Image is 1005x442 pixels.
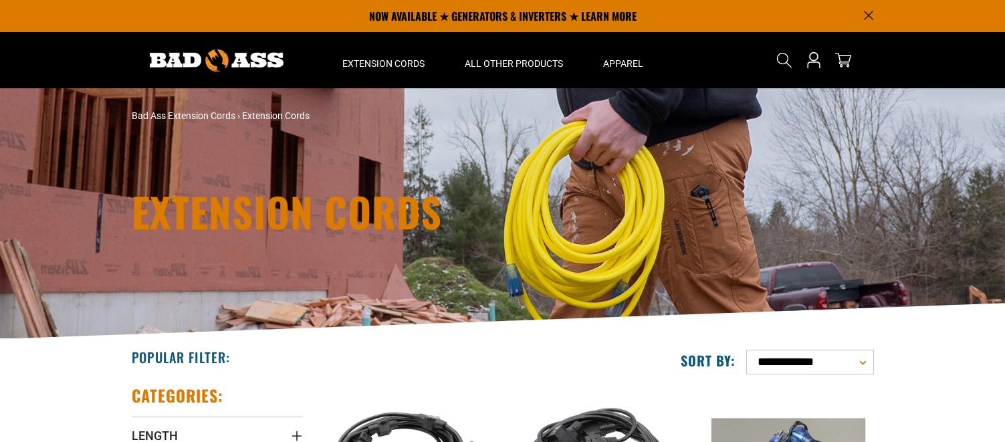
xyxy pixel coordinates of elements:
[342,58,425,70] span: Extension Cords
[583,32,663,88] summary: Apparel
[237,110,240,121] span: ›
[681,352,736,369] label: Sort by:
[322,32,445,88] summary: Extension Cords
[132,385,224,406] h2: Categories:
[242,110,310,121] span: Extension Cords
[150,49,284,72] img: Bad Ass Extension Cords
[445,32,583,88] summary: All Other Products
[132,110,235,121] a: Bad Ass Extension Cords
[132,348,230,366] h2: Popular Filter:
[774,49,795,71] summary: Search
[132,191,620,231] h1: Extension Cords
[465,58,563,70] span: All Other Products
[132,109,620,123] nav: breadcrumbs
[603,58,643,70] span: Apparel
